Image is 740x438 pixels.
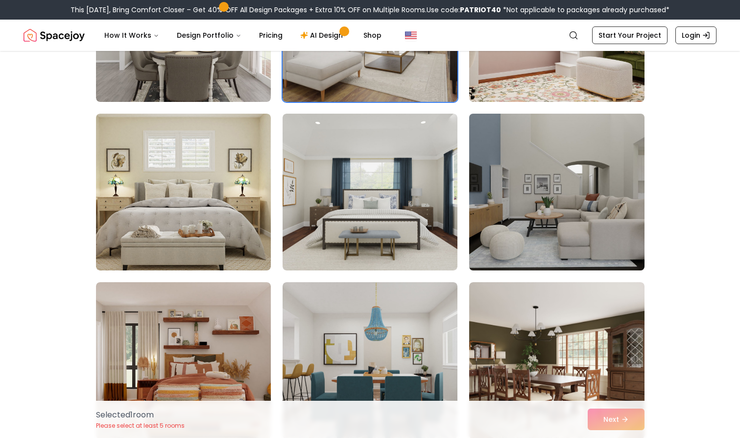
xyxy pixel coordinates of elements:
[24,20,716,51] nav: Global
[24,25,85,45] img: Spacejoy Logo
[96,422,185,430] p: Please select at least 5 rooms
[283,114,457,270] img: Room room-47
[460,5,501,15] b: PATRIOT40
[251,25,290,45] a: Pricing
[96,25,167,45] button: How It Works
[24,25,85,45] a: Spacejoy
[169,25,249,45] button: Design Portfolio
[465,110,648,274] img: Room room-48
[292,25,354,45] a: AI Design
[356,25,389,45] a: Shop
[675,26,716,44] a: Login
[405,29,417,41] img: United States
[96,114,271,270] img: Room room-46
[96,25,389,45] nav: Main
[592,26,668,44] a: Start Your Project
[427,5,501,15] span: Use code:
[71,5,669,15] div: This [DATE], Bring Comfort Closer – Get 40% OFF All Design Packages + Extra 10% OFF on Multiple R...
[501,5,669,15] span: *Not applicable to packages already purchased*
[96,409,185,421] p: Selected 1 room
